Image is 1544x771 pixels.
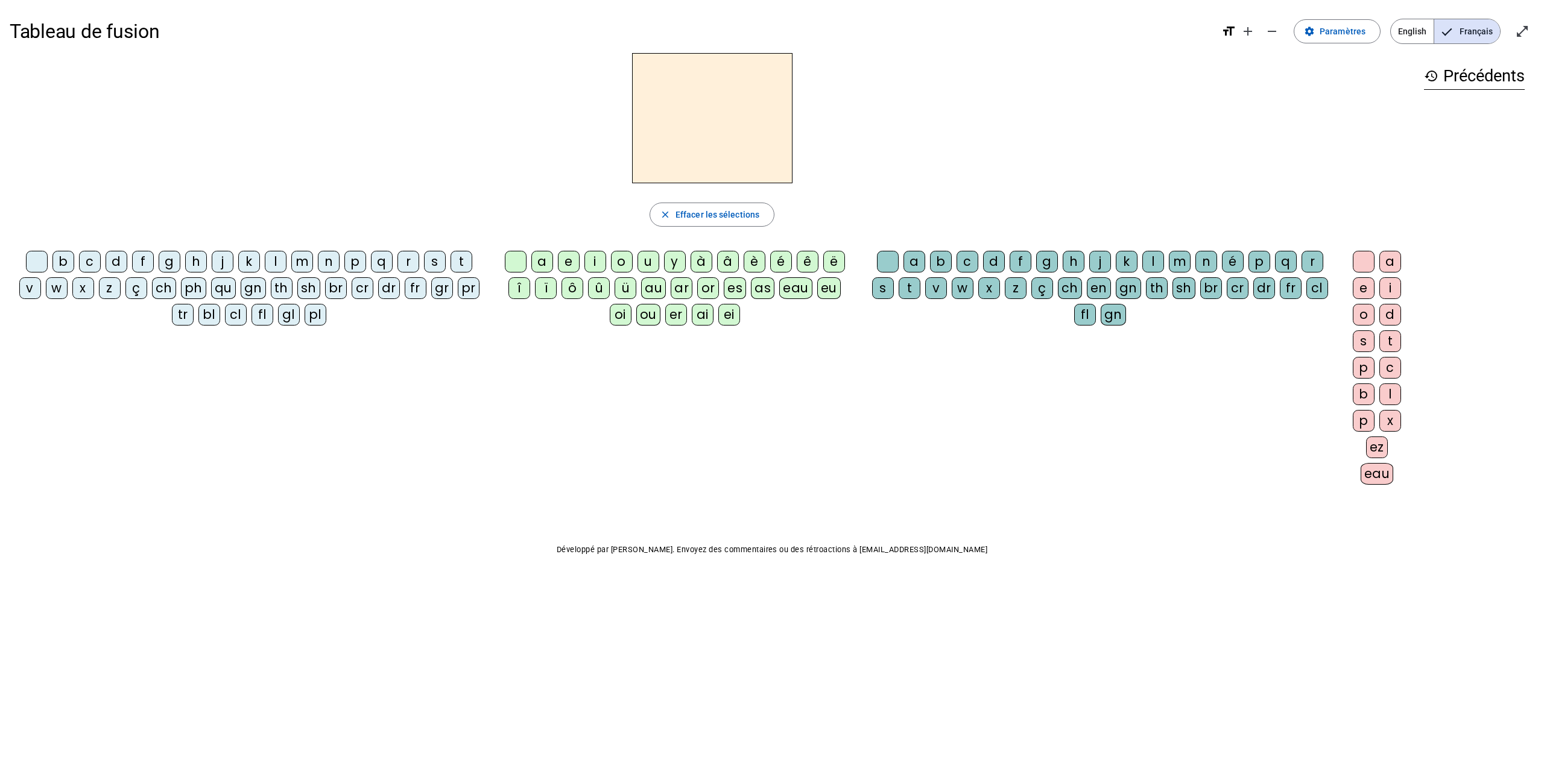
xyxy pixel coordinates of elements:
div: s [424,251,446,272]
div: gr [431,277,453,299]
div: ç [125,277,147,299]
div: sh [1172,277,1195,299]
div: v [925,277,947,299]
div: f [132,251,154,272]
mat-icon: open_in_full [1515,24,1530,39]
div: pl [305,304,326,326]
span: Effacer les sélections [675,207,759,222]
div: g [1036,251,1058,272]
div: eu [817,277,841,299]
mat-icon: history [1424,69,1438,83]
div: dr [1253,277,1275,299]
button: Diminuer la taille de la police [1260,19,1284,43]
div: à [691,251,712,272]
div: t [899,277,920,299]
div: e [1353,277,1375,299]
div: n [1195,251,1217,272]
div: ï [535,277,557,299]
div: d [1379,304,1401,326]
div: g [159,251,180,272]
div: oi [610,304,631,326]
p: Développé par [PERSON_NAME]. Envoyez des commentaires ou des rétroactions à [EMAIL_ADDRESS][DOMAI... [10,543,1534,557]
div: é [770,251,792,272]
div: ü [615,277,636,299]
div: br [1200,277,1222,299]
div: l [1379,383,1401,405]
div: ê [797,251,818,272]
div: gn [241,277,266,299]
div: w [46,277,68,299]
div: fr [405,277,426,299]
div: i [1379,277,1401,299]
span: English [1391,19,1434,43]
div: t [451,251,472,272]
div: cl [1306,277,1328,299]
div: pr [458,277,479,299]
div: en [1087,277,1111,299]
div: a [903,251,925,272]
div: d [106,251,127,272]
span: Français [1434,19,1500,43]
div: ez [1366,436,1388,458]
div: a [1379,251,1401,272]
button: Augmenter la taille de la police [1236,19,1260,43]
div: p [344,251,366,272]
div: ë [823,251,845,272]
mat-icon: format_size [1221,24,1236,39]
div: cr [352,277,373,299]
div: x [72,277,94,299]
button: Effacer les sélections [650,203,774,227]
div: x [1379,410,1401,432]
div: c [1379,357,1401,379]
div: u [638,251,659,272]
div: y [664,251,686,272]
div: j [212,251,233,272]
div: v [19,277,41,299]
div: gn [1116,277,1141,299]
div: t [1379,330,1401,352]
div: ch [152,277,176,299]
div: e [558,251,580,272]
div: fl [252,304,273,326]
mat-icon: close [660,209,671,220]
div: m [291,251,313,272]
div: r [1302,251,1323,272]
div: ei [718,304,740,326]
mat-icon: settings [1304,26,1315,37]
div: eau [779,277,812,299]
div: es [724,277,746,299]
div: c [79,251,101,272]
div: î [508,277,530,299]
div: qu [211,277,236,299]
div: h [1063,251,1084,272]
mat-button-toggle-group: Language selection [1390,19,1501,44]
div: ai [692,304,713,326]
div: j [1089,251,1111,272]
div: b [52,251,74,272]
div: ar [671,277,692,299]
div: k [1116,251,1137,272]
div: d [983,251,1005,272]
div: r [397,251,419,272]
div: ç [1031,277,1053,299]
div: s [872,277,894,299]
mat-icon: add [1241,24,1255,39]
div: h [185,251,207,272]
div: o [1353,304,1375,326]
h3: Précédents [1424,63,1525,90]
div: q [371,251,393,272]
div: b [930,251,952,272]
div: a [531,251,553,272]
div: q [1275,251,1297,272]
div: cr [1227,277,1248,299]
div: au [641,277,666,299]
div: ou [636,304,660,326]
div: z [99,277,121,299]
div: th [271,277,293,299]
h1: Tableau de fusion [10,12,1212,51]
div: as [751,277,774,299]
div: m [1169,251,1191,272]
div: or [697,277,719,299]
div: â [717,251,739,272]
div: n [318,251,340,272]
